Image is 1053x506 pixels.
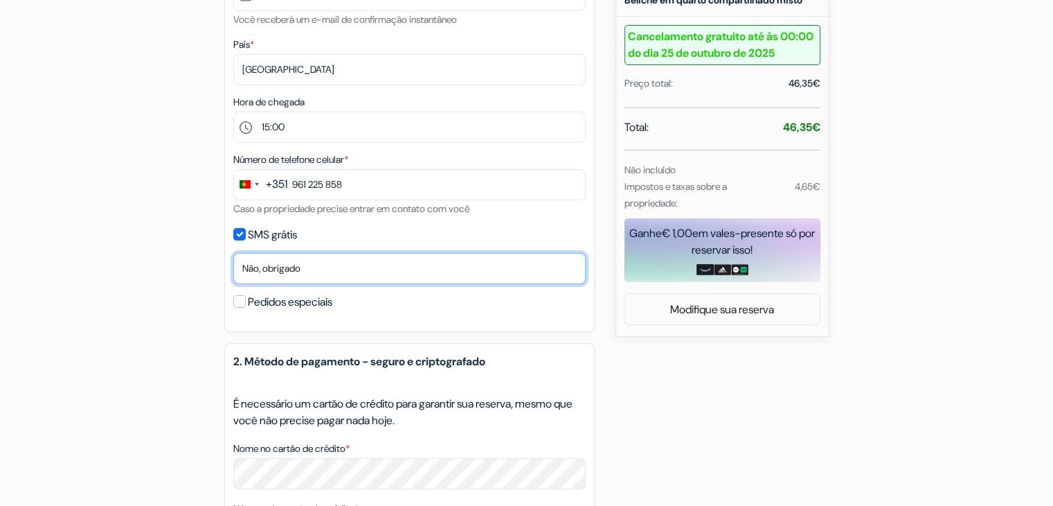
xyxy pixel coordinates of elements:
a: Modifique sua reserva [625,295,820,323]
font: 2. Método de pagamento - seguro e criptografado [233,354,485,369]
font: Nome no cartão de crédito [233,442,345,455]
font: Você receberá um e-mail de confirmação instantâneo [233,13,457,26]
img: amazon-card-no-text.png [696,264,714,275]
div: +351 [266,176,287,193]
font: Hora de chegada [233,96,305,108]
font: 4,65€ [794,180,820,193]
font: É necessário um cartão de crédito para garantir sua reserva, mesmo que você não precise pagar nad... [233,396,573,428]
font: Caso a propriedade precise entrar em contato com você [233,202,469,215]
font: Não incluído [624,164,676,176]
img: uber-uber-eats-card.png [731,264,748,275]
font: Número de telefone celular [233,153,344,166]
font: Modifique sua reserva [670,302,774,317]
font: € 1,00 [662,226,692,241]
font: Preço total: [624,77,673,89]
img: adidas-card.png [714,264,731,275]
input: 912 345 678 [233,169,586,200]
font: Pedidos especiais [248,295,332,309]
a: contorno_de_erro [233,368,499,390]
font: 46,35€ [789,77,820,89]
font: Total: [624,120,649,134]
font: contorno_de_erro [233,374,499,390]
font: Cancelamento gratuito até às 00:00 do dia 25 de outubro de 2025 [628,29,813,60]
font: SMS grátis [248,227,297,242]
font: em vales-presente só por reservar isso! [692,226,815,257]
button: Selecione o país [234,170,287,200]
font: 46,35€ [783,120,820,134]
font: Impostos e taxas sobre a propriedade: [624,180,727,209]
font: Ganhe [629,226,662,241]
font: País [233,38,250,51]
